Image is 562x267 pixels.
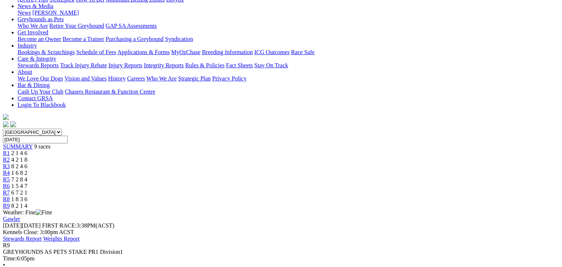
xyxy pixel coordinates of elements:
[18,16,64,22] a: Greyhounds as Pets
[42,222,115,229] span: 3:38PM(ACST)
[18,36,554,42] div: Get Involved
[18,42,37,49] a: Industry
[144,62,184,68] a: Integrity Reports
[3,209,52,215] span: Weather: Fine
[3,163,10,169] a: R3
[3,183,10,189] a: R6
[18,62,59,68] a: Stewards Reports
[11,176,27,183] span: 7 2 8 4
[226,62,253,68] a: Fact Sheets
[171,49,201,55] a: MyOzChase
[3,203,10,209] a: R9
[43,236,80,242] a: Weights Report
[10,121,16,127] img: twitter.svg
[18,49,554,56] div: Industry
[18,75,554,82] div: About
[3,121,9,127] img: facebook.svg
[18,10,31,16] a: News
[18,102,66,108] a: Login To Blackbook
[18,23,48,29] a: Who We Are
[11,196,27,202] span: 1 8 3 6
[64,75,106,82] a: Vision and Values
[76,49,116,55] a: Schedule of Fees
[165,36,193,42] a: Syndication
[18,56,56,62] a: Care & Integrity
[3,170,10,176] a: R4
[18,36,61,42] a: Become an Owner
[185,62,225,68] a: Rules & Policies
[32,10,79,16] a: [PERSON_NAME]
[63,36,104,42] a: Become a Trainer
[3,196,10,202] a: R8
[18,10,554,16] div: News & Media
[3,136,68,143] input: Select date
[178,75,211,82] a: Strategic Plan
[18,23,554,29] div: Greyhounds as Pets
[11,183,27,189] span: 1 5 4 7
[11,170,27,176] span: 1 6 8 2
[60,62,107,68] a: Track Injury Rebate
[254,62,288,68] a: Stay On Track
[3,222,22,229] span: [DATE]
[254,49,289,55] a: ICG Outcomes
[3,189,10,196] a: R7
[108,62,142,68] a: Injury Reports
[18,75,63,82] a: We Love Our Dogs
[202,49,253,55] a: Breeding Information
[42,222,76,229] span: FIRST RACE:
[11,189,27,196] span: 6 7 2 1
[18,82,50,88] a: Bar & Dining
[212,75,247,82] a: Privacy Policy
[3,249,554,255] div: GREYHOUNDS AS PETS STAKE PR1 Division1
[18,89,554,95] div: Bar & Dining
[127,75,145,82] a: Careers
[18,89,63,95] a: Cash Up Your Club
[3,157,10,163] a: R2
[3,114,9,120] img: logo-grsa-white.png
[3,222,41,229] span: [DATE]
[18,95,53,101] a: Contact GRSA
[3,229,554,236] div: Kennels Close: 3:00pm ACST
[3,242,10,248] span: R9
[49,23,104,29] a: Retire Your Greyhound
[108,75,125,82] a: History
[3,176,10,183] a: R5
[18,49,75,55] a: Bookings & Scratchings
[11,163,27,169] span: 8 2 4 6
[106,23,157,29] a: GAP SA Assessments
[3,143,33,150] a: SUMMARY
[11,150,27,156] span: 2 1 4 6
[3,255,554,262] div: 6:05pm
[3,150,10,156] a: R1
[291,49,314,55] a: Race Safe
[3,255,17,262] span: Time:
[18,69,32,75] a: About
[11,157,27,163] span: 4 2 1 8
[65,89,155,95] a: Chasers Restaurant & Function Centre
[18,62,554,69] div: Care & Integrity
[3,216,20,222] a: Gawler
[146,75,177,82] a: Who We Are
[18,29,48,35] a: Get Involved
[36,209,52,216] img: Fine
[117,49,170,55] a: Applications & Forms
[106,36,164,42] a: Purchasing a Greyhound
[3,236,42,242] a: Stewards Report
[34,143,50,150] span: 9 races
[18,3,53,9] a: News & Media
[11,203,27,209] span: 8 2 1 4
